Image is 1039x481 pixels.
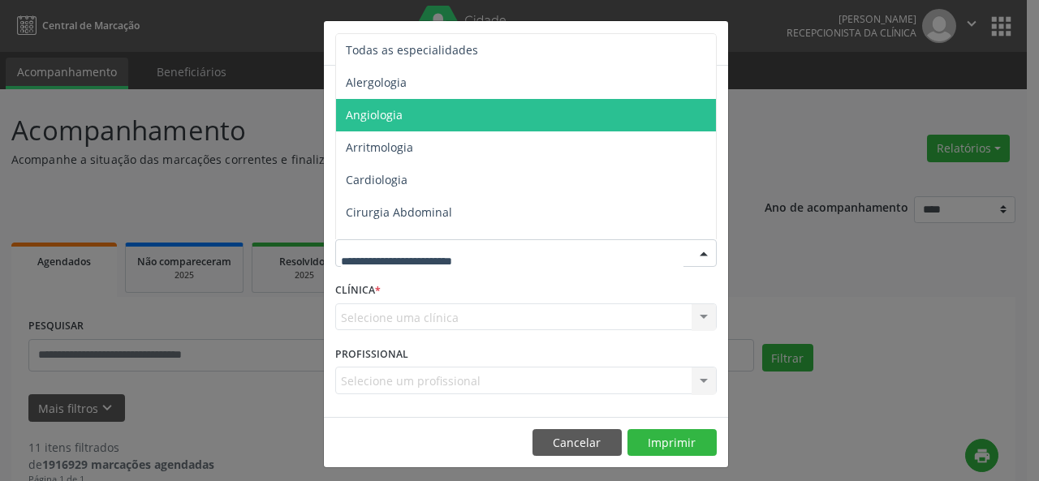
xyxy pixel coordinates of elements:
span: Cirurgia Bariatrica [346,237,446,252]
span: Cardiologia [346,172,407,187]
h5: Relatório de agendamentos [335,32,521,54]
span: Angiologia [346,107,403,122]
span: Alergologia [346,75,407,90]
button: Cancelar [532,429,622,457]
span: Cirurgia Abdominal [346,204,452,220]
button: Close [696,21,728,61]
span: Todas as especialidades [346,42,478,58]
label: CLÍNICA [335,278,381,303]
span: Arritmologia [346,140,413,155]
label: PROFISSIONAL [335,341,408,367]
button: Imprimir [627,429,717,457]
